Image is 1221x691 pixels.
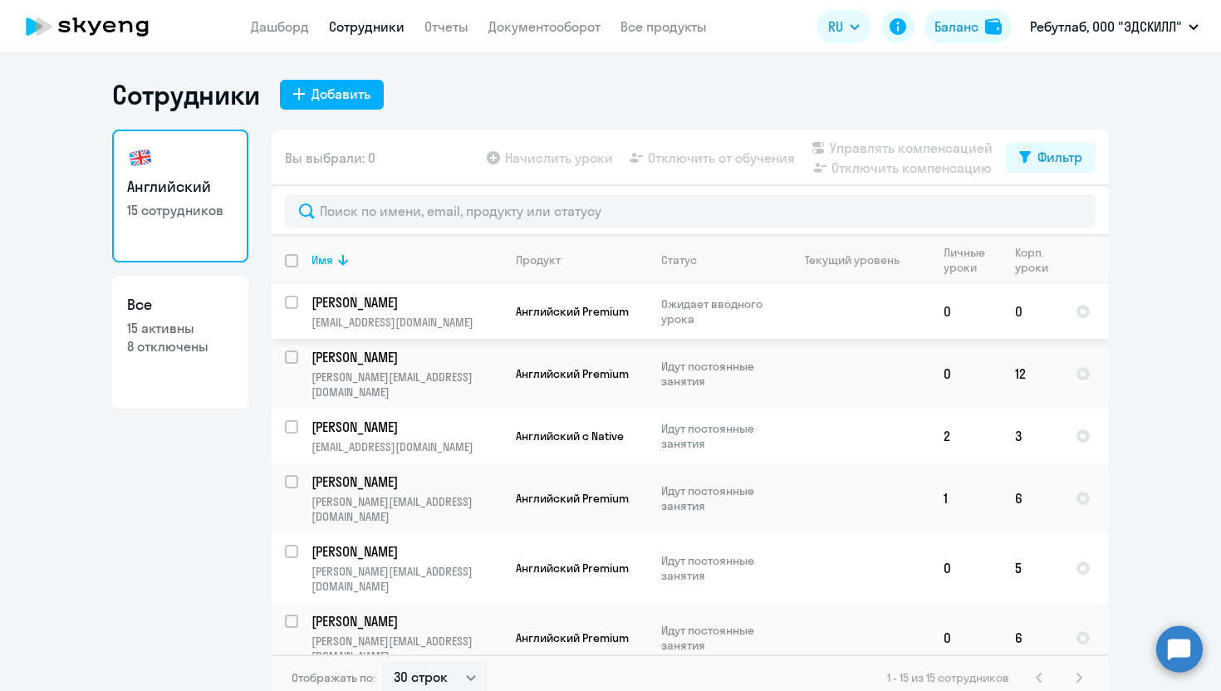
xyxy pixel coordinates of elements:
[828,17,843,37] span: RU
[311,315,502,330] p: [EMAIL_ADDRESS][DOMAIN_NAME]
[311,418,499,436] p: [PERSON_NAME]
[311,612,499,630] p: [PERSON_NAME]
[285,148,375,168] span: Вы выбрали: 0
[661,296,775,326] p: Ожидает вводного урока
[516,366,629,381] span: Английский Premium
[311,252,502,267] div: Имя
[280,80,384,110] button: Добавить
[661,483,775,513] p: Идут постоянные занятия
[887,670,1009,685] span: 1 - 15 из 15 сотрудников
[930,409,1002,463] td: 2
[1030,17,1182,37] p: Ребутлаб, ООО "ЭДСКИЛЛ"
[311,542,499,561] p: [PERSON_NAME]
[934,17,978,37] div: Баланс
[1002,463,1062,533] td: 6
[789,252,929,267] div: Текущий уровень
[311,293,502,311] a: [PERSON_NAME]
[661,252,697,267] div: Статус
[127,176,233,198] h3: Английский
[661,252,775,267] div: Статус
[516,491,629,506] span: Английский Premium
[127,319,233,337] p: 15 активны
[311,612,502,630] a: [PERSON_NAME]
[311,564,502,594] p: [PERSON_NAME][EMAIL_ADDRESS][DOMAIN_NAME]
[924,10,1012,43] button: Балансbalance
[1006,143,1096,173] button: Фильтр
[329,18,405,35] a: Сотрудники
[516,304,629,319] span: Английский Premium
[516,429,624,444] span: Английский с Native
[311,84,370,104] div: Добавить
[930,463,1002,533] td: 1
[251,18,309,35] a: Дашборд
[985,18,1002,35] img: balance
[311,439,502,454] p: [EMAIL_ADDRESS][DOMAIN_NAME]
[516,561,629,576] span: Английский Premium
[292,670,375,685] span: Отображать по:
[311,348,499,366] p: [PERSON_NAME]
[311,494,502,524] p: [PERSON_NAME][EMAIL_ADDRESS][DOMAIN_NAME]
[805,252,900,267] div: Текущий уровень
[1002,284,1062,339] td: 0
[930,603,1002,673] td: 0
[944,245,990,275] div: Личные уроки
[1002,533,1062,603] td: 5
[516,630,629,645] span: Английский Premium
[311,473,499,491] p: [PERSON_NAME]
[661,359,775,389] p: Идут постоянные занятия
[1015,245,1051,275] div: Корп. уроки
[311,252,333,267] div: Имя
[127,145,154,171] img: english
[1002,603,1062,673] td: 6
[930,284,1002,339] td: 0
[311,348,502,366] a: [PERSON_NAME]
[516,252,561,267] div: Продукт
[1002,409,1062,463] td: 3
[127,337,233,355] p: 8 отключены
[930,339,1002,409] td: 0
[311,542,502,561] a: [PERSON_NAME]
[930,533,1002,603] td: 0
[944,245,1001,275] div: Личные уроки
[311,293,499,311] p: [PERSON_NAME]
[112,78,260,111] h1: Сотрудники
[816,10,871,43] button: RU
[661,553,775,583] p: Идут постоянные занятия
[127,294,233,316] h3: Все
[1022,7,1207,47] button: Ребутлаб, ООО "ЭДСКИЛЛ"
[285,194,1096,228] input: Поиск по имени, email, продукту или статусу
[516,252,647,267] div: Продукт
[1037,147,1082,167] div: Фильтр
[311,370,502,399] p: [PERSON_NAME][EMAIL_ADDRESS][DOMAIN_NAME]
[112,276,248,409] a: Все15 активны8 отключены
[620,18,707,35] a: Все продукты
[424,18,468,35] a: Отчеты
[488,18,601,35] a: Документооборот
[1015,245,1062,275] div: Корп. уроки
[311,418,502,436] a: [PERSON_NAME]
[661,421,775,451] p: Идут постоянные занятия
[311,634,502,664] p: [PERSON_NAME][EMAIL_ADDRESS][DOMAIN_NAME]
[661,623,775,653] p: Идут постоянные занятия
[127,201,233,219] p: 15 сотрудников
[112,130,248,262] a: Английский15 сотрудников
[311,473,502,491] a: [PERSON_NAME]
[1002,339,1062,409] td: 12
